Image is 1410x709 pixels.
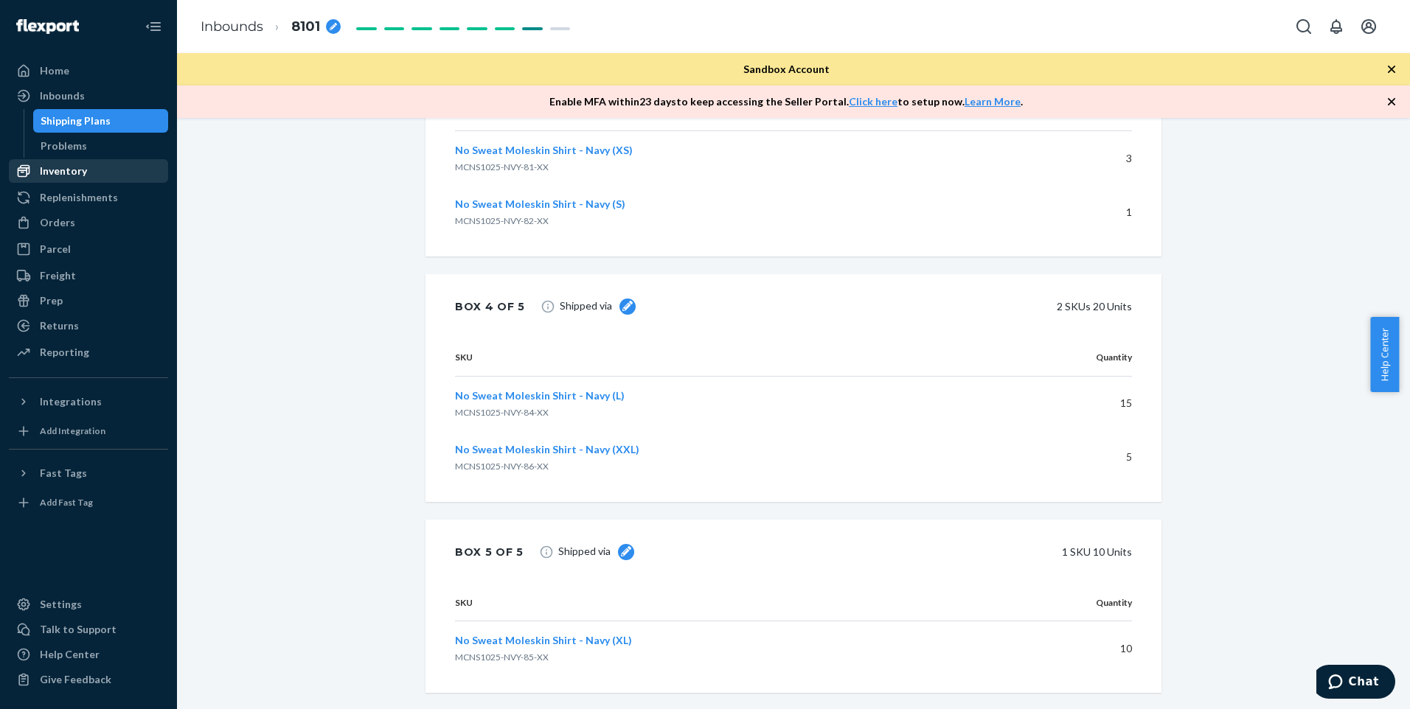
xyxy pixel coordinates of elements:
td: 10 [995,621,1132,675]
a: Freight [9,264,168,287]
span: MCNS1025-NVY-81-XX [455,161,549,172]
a: Shipping Plans [33,109,169,133]
a: Inbounds [9,84,168,108]
div: Integrations [40,394,102,409]
th: SKU [455,339,999,376]
a: Returns [9,314,168,338]
div: Problems [41,139,87,153]
span: MCNS1025-NVY-86-XX [455,461,549,472]
a: Home [9,59,168,83]
button: No Sweat Moleskin Shirt - Navy (XL) [455,633,632,648]
div: Prep [40,293,63,308]
td: 3 [996,131,1132,186]
div: Reporting [40,345,89,360]
button: Give Feedback [9,668,168,691]
div: Inventory [40,164,87,178]
div: Shipping Plans [41,113,111,128]
span: 8101 [291,18,320,37]
th: Quantity [995,584,1132,621]
button: Open Search Box [1289,12,1319,41]
div: 1 SKU 10 Units [656,537,1132,567]
span: Sandbox Account [743,63,830,75]
div: Parcel [40,242,71,256]
span: No Sweat Moleskin Shirt - Navy (XS) [455,144,633,156]
a: Reporting [9,340,168,364]
div: Freight [40,268,76,283]
button: Open notifications [1322,12,1351,41]
div: Returns [40,318,79,333]
a: Learn More [965,95,1021,108]
button: No Sweat Moleskin Shirt - Navy (XS) [455,143,633,158]
a: Add Integration [9,419,168,443]
a: Inventory [9,159,168,183]
button: Talk to Support [9,618,168,641]
button: No Sweat Moleskin Shirt - Navy (L) [455,388,625,403]
span: Shipped via [560,298,636,315]
div: 2 SKUs 20 Units [658,292,1132,321]
div: Orders [40,215,75,230]
span: No Sweat Moleskin Shirt - Navy (S) [455,198,625,210]
a: Replenishments [9,186,168,209]
div: Add Fast Tag [40,496,93,509]
div: Box 5 of 5 [455,537,524,567]
div: Add Integration [40,425,105,437]
span: No Sweat Moleskin Shirt - Navy (XXL) [455,443,639,455]
a: Settings [9,593,168,616]
div: Home [40,63,69,78]
img: Flexport logo [16,19,79,34]
a: Orders [9,211,168,234]
a: Problems [33,134,169,158]
iframe: Opens a widget where you can chat to one of our agents [1316,665,1395,702]
div: Box 4 of 5 [455,292,525,321]
a: Inbounds [201,18,263,35]
div: Inbounds [40,88,85,103]
div: Help Center [40,647,100,662]
td: 5 [999,430,1132,484]
div: Give Feedback [40,672,111,687]
div: Fast Tags [40,466,87,481]
a: Prep [9,289,168,312]
button: No Sweat Moleskin Shirt - Navy (XXL) [455,442,639,457]
a: Add Fast Tag [9,491,168,514]
th: SKU [455,584,995,621]
a: Parcel [9,237,168,261]
span: MCNS1025-NVY-82-XX [455,215,549,226]
button: Open account menu [1354,12,1383,41]
button: Integrations [9,390,168,413]
span: MCNS1025-NVY-84-XX [455,407,549,418]
span: No Sweat Moleskin Shirt - Navy (XL) [455,634,632,646]
div: Talk to Support [40,622,117,637]
button: No Sweat Moleskin Shirt - Navy (S) [455,197,625,212]
th: Quantity [999,339,1132,376]
td: 15 [999,376,1132,430]
a: Click here [849,95,897,108]
p: Enable MFA within 23 days to keep accessing the Seller Portal. to setup now. . [549,94,1023,109]
a: Help Center [9,643,168,666]
button: Fast Tags [9,461,168,485]
div: Settings [40,597,82,612]
span: Shipped via [558,544,634,560]
ol: breadcrumbs [189,5,352,49]
button: Help Center [1370,317,1399,392]
div: Replenishments [40,190,118,205]
span: No Sweat Moleskin Shirt - Navy (L) [455,389,625,402]
td: 1 [996,185,1132,239]
button: Close Navigation [139,12,168,41]
span: MCNS1025-NVY-85-XX [455,652,549,663]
